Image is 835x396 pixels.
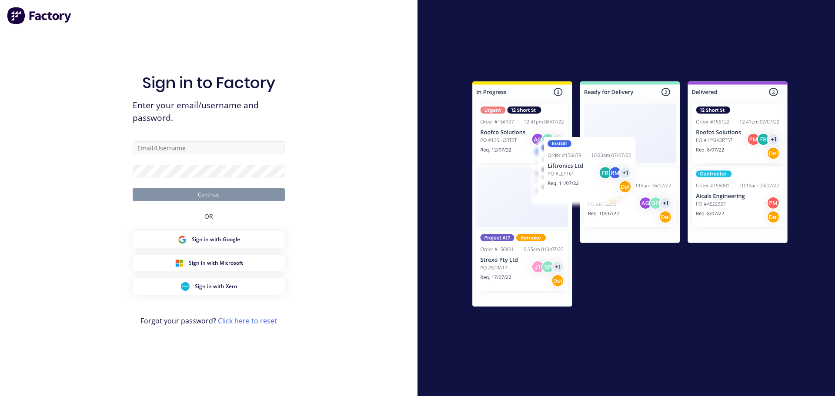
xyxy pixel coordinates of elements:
[453,64,807,327] img: Sign in
[133,278,285,295] button: Xero Sign inSign in with Xero
[178,235,187,244] img: Google Sign in
[133,99,285,124] span: Enter your email/username and password.
[204,201,213,231] div: OR
[181,282,190,291] img: Xero Sign in
[189,259,243,267] span: Sign in with Microsoft
[218,316,277,326] a: Click here to reset
[133,255,285,271] button: Microsoft Sign inSign in with Microsoft
[7,7,72,24] img: Factory
[133,188,285,201] button: Continue
[133,231,285,248] button: Google Sign inSign in with Google
[175,259,184,267] img: Microsoft Sign in
[133,141,285,154] input: Email/Username
[195,283,237,290] span: Sign in with Xero
[142,73,275,92] h1: Sign in to Factory
[192,236,240,243] span: Sign in with Google
[140,316,277,326] span: Forgot your password?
